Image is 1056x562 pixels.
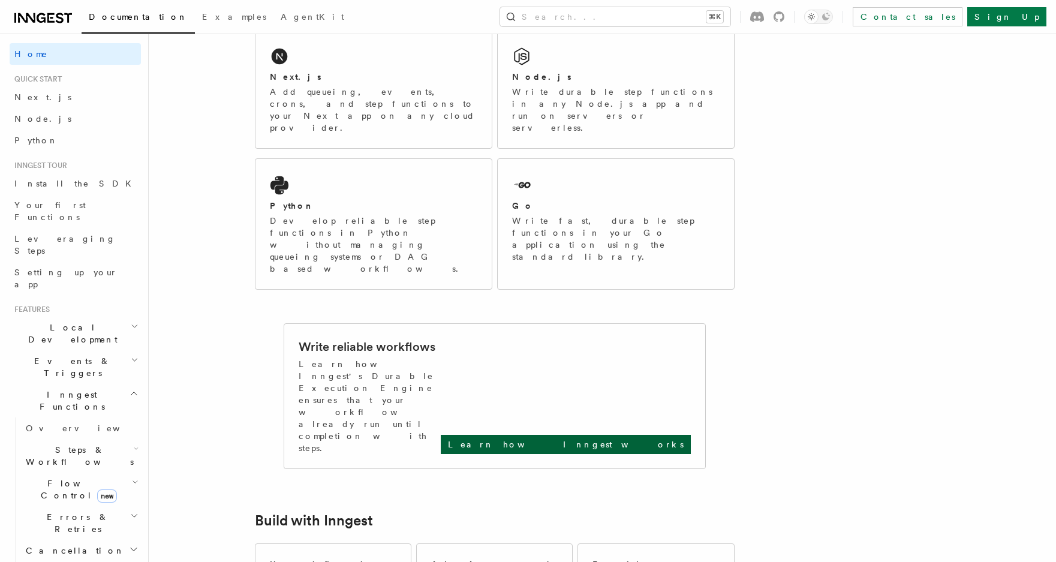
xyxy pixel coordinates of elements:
a: Node.jsWrite durable step functions in any Node.js app and run on servers or serverless. [497,29,735,149]
button: Flow Controlnew [21,473,141,506]
p: Write fast, durable step functions in your Go application using the standard library. [512,215,720,263]
span: Leveraging Steps [14,234,116,256]
h2: Write reliable workflows [299,338,435,355]
span: Errors & Retries [21,511,130,535]
a: AgentKit [273,4,351,32]
span: Install the SDK [14,179,139,188]
span: Documentation [89,12,188,22]
button: Inngest Functions [10,384,141,417]
button: Errors & Retries [21,506,141,540]
span: Next.js [14,92,71,102]
span: Node.js [14,114,71,124]
a: Build with Inngest [255,512,373,529]
h2: Go [512,200,534,212]
span: Home [14,48,48,60]
a: Setting up your app [10,262,141,295]
button: Search...⌘K [500,7,730,26]
p: Write durable step functions in any Node.js app and run on servers or serverless. [512,86,720,134]
button: Steps & Workflows [21,439,141,473]
h2: Python [270,200,314,212]
p: Learn how Inngest works [448,438,684,450]
kbd: ⌘K [706,11,723,23]
button: Cancellation [21,540,141,561]
span: AgentKit [281,12,344,22]
span: Quick start [10,74,62,84]
p: Add queueing, events, crons, and step functions to your Next app on any cloud provider. [270,86,477,134]
span: Python [14,136,58,145]
p: Develop reliable step functions in Python without managing queueing systems or DAG based workflows. [270,215,477,275]
a: Overview [21,417,141,439]
a: Python [10,130,141,151]
a: Learn how Inngest works [441,435,691,454]
span: Your first Functions [14,200,86,222]
span: Features [10,305,50,314]
span: Overview [26,423,149,433]
a: GoWrite fast, durable step functions in your Go application using the standard library. [497,158,735,290]
span: Local Development [10,321,131,345]
p: Learn how Inngest's Durable Execution Engine ensures that your workflow already run until complet... [299,358,441,454]
span: Flow Control [21,477,132,501]
button: Events & Triggers [10,350,141,384]
span: Steps & Workflows [21,444,134,468]
span: Cancellation [21,545,125,557]
a: Leveraging Steps [10,228,141,262]
a: Next.jsAdd queueing, events, crons, and step functions to your Next app on any cloud provider. [255,29,492,149]
button: Local Development [10,317,141,350]
a: Sign Up [967,7,1046,26]
span: new [97,489,117,503]
h2: Node.js [512,71,571,83]
h2: Next.js [270,71,321,83]
button: Toggle dark mode [804,10,833,24]
span: Events & Triggers [10,355,131,379]
a: Install the SDK [10,173,141,194]
a: Contact sales [853,7,962,26]
span: Examples [202,12,266,22]
a: Documentation [82,4,195,34]
a: Next.js [10,86,141,108]
span: Inngest tour [10,161,67,170]
a: Home [10,43,141,65]
span: Setting up your app [14,268,118,289]
span: Inngest Functions [10,389,130,413]
a: Examples [195,4,273,32]
a: Node.js [10,108,141,130]
a: PythonDevelop reliable step functions in Python without managing queueing systems or DAG based wo... [255,158,492,290]
a: Your first Functions [10,194,141,228]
